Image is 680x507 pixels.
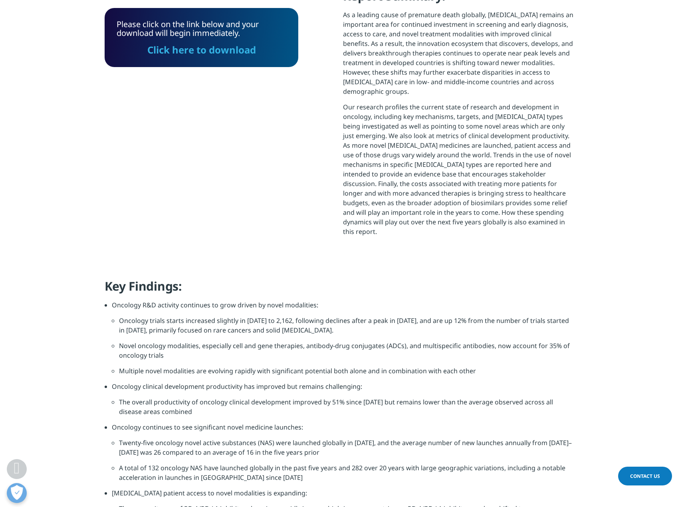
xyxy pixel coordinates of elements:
[119,397,576,422] li: The overall productivity of oncology clinical development improved by 51% since [DATE] but remain...
[618,467,672,485] a: Contact Us
[119,463,576,488] li: A total of 132 oncology NAS have launched globally in the past five years and 282 over 20 years w...
[119,366,576,382] li: Multiple novel modalities are evolving rapidly with significant potential both alone and in combi...
[119,438,576,463] li: Twenty-five oncology novel active substances (NAS) were launched globally in [DATE], and the aver...
[119,316,576,341] li: Oncology trials starts increased slightly in [DATE] to 2,162, following declines after a peak in ...
[119,341,576,366] li: Novel oncology modalities, especially cell and gene therapies, antibody-drug conjugates (ADCs), a...
[117,20,286,55] div: Please click on the link below and your download will begin immediately.
[112,488,576,504] li: [MEDICAL_DATA] patient access to novel modalities is expanding:
[343,102,576,242] p: Our research profiles the current state of research and development in oncology, including key me...
[112,300,576,316] li: Oncology R&D activity continues to grow driven by novel modalities:
[112,382,576,397] li: Oncology clinical development productivity has improved but remains challenging:
[105,278,576,300] h4: Key Findings:
[343,10,576,102] p: As a leading cause of premature death globally, [MEDICAL_DATA] remains an important area for cont...
[630,473,660,479] span: Contact Us
[147,43,256,56] a: Click here to download
[112,422,576,438] li: Oncology continues to see significant novel medicine launches:
[7,483,27,503] button: Open Preferences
